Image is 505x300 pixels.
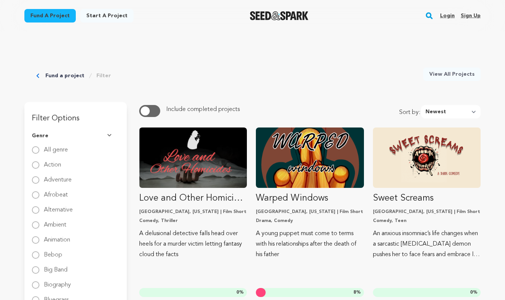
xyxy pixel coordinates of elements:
[45,72,84,79] a: Fund a project
[24,102,127,126] h3: Filter Options
[250,11,309,20] a: Seed&Spark Homepage
[44,201,73,213] label: Alternative
[44,186,68,198] label: Afrobeat
[44,276,71,288] label: Biography
[373,228,481,260] p: An anxious insomniac’s life changes when a sarcastic [MEDICAL_DATA] demon pushes her to face fear...
[24,9,76,22] a: Fund a project
[44,216,66,228] label: Ambient
[256,127,364,260] a: Fund Warped Windows
[32,126,119,145] button: Genre
[139,192,247,204] p: Love and Other Homicides
[353,290,356,295] span: 8
[80,9,134,22] a: Start a project
[423,67,481,81] a: View All Projects
[44,231,70,243] label: Animation
[32,132,48,139] span: Genre
[470,290,473,295] span: 0
[96,72,111,79] a: Filter
[44,246,62,258] label: Bebop
[461,10,481,22] a: Sign up
[236,289,244,295] span: %
[139,218,247,224] p: Comedy, Thriller
[236,290,239,295] span: 0
[256,209,364,215] p: [GEOGRAPHIC_DATA], [US_STATE] | Film Short
[399,108,421,118] span: Sort by:
[373,192,481,204] p: Sweet Screams
[139,127,247,260] a: Fund Love and Other Homicides
[470,289,478,295] span: %
[256,228,364,260] p: A young puppet must come to terms with his relationships after the death of his father
[373,218,481,224] p: Comedy, Teen
[36,67,111,84] div: Breadcrumb
[44,156,61,168] label: Action
[250,11,309,20] img: Seed&Spark Logo Dark Mode
[44,141,68,153] label: All genre
[353,289,361,295] span: %
[139,228,247,260] p: A delusional detective falls head over heels for a murder victim letting fantasy cloud the facts
[440,10,455,22] a: Login
[139,209,247,215] p: [GEOGRAPHIC_DATA], [US_STATE] | Film Short
[107,134,113,138] img: Seed&Spark Arrow Down Icon
[373,209,481,215] p: [GEOGRAPHIC_DATA], [US_STATE] | Film Short
[373,127,481,260] a: Fund Sweet Screams
[44,171,72,183] label: Adventure
[166,106,240,112] span: Include completed projects
[256,218,364,224] p: Drama, Comedy
[256,192,364,204] p: Warped Windows
[44,261,68,273] label: Big Band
